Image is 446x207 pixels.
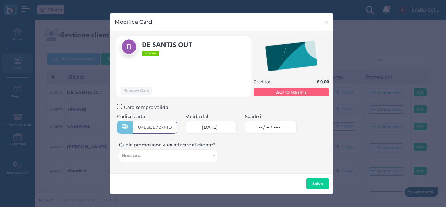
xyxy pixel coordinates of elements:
b: € 0,00 [317,79,329,85]
label: Valida dal [186,113,208,120]
button: Rimuovi Card [121,87,152,95]
label: Codice carta [117,113,145,120]
h4: Modifica Card [115,18,152,26]
button: Nessuna [119,149,217,162]
a: DE SANTIS OUT Esterno [121,38,214,56]
span: -- / -- / ---- [259,125,280,130]
label: Quale promozione vuoi attivare al cliente? [119,141,215,148]
span: [DATE] [202,125,218,130]
span: Esterno [142,51,159,56]
span: Nessuna [122,153,213,158]
input: Codice card [133,121,177,134]
span: Card sempre valida [124,104,168,111]
span: CARD ASSENTE [254,88,329,96]
img: DE SANTIS OUT [121,38,137,55]
button: Salva [306,178,329,190]
label: Scade il [245,113,263,120]
h5: Credito: [254,79,270,84]
span: Assistenza [21,6,46,11]
span: × [324,18,329,27]
b: Salva [312,181,323,186]
b: DE SANTIS OUT [142,40,192,49]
